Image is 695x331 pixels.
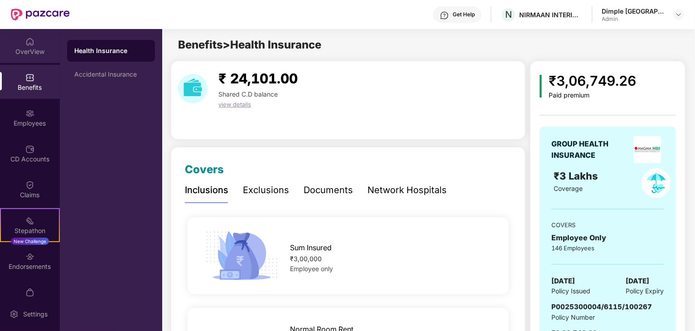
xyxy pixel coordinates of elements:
[551,220,664,229] div: COVERS
[25,216,34,225] img: svg+xml;base64,PHN2ZyB4bWxucz0iaHR0cDovL3d3dy53My5vcmcvMjAwMC9zdmciIHdpZHRoPSIyMSIgaGVpZ2h0PSIyMC...
[551,313,595,321] span: Policy Number
[218,101,251,108] span: view details
[290,242,332,253] span: Sum Insured
[218,90,278,98] span: Shared C.D balance
[551,138,631,161] div: GROUP HEALTH INSURANCE
[440,11,449,20] img: svg+xml;base64,PHN2ZyBpZD0iSGVscC0zMngzMiIgeG1sbnM9Imh0dHA6Ly93d3cudzMub3JnLzIwMDAvc3ZnIiB3aWR0aD...
[25,252,34,261] img: svg+xml;base64,PHN2ZyBpZD0iRW5kb3JzZW1lbnRzIiB4bWxucz0iaHR0cDovL3d3dy53My5vcmcvMjAwMC9zdmciIHdpZH...
[218,70,298,87] span: ₹ 24,101.00
[74,71,148,78] div: Accidental Insurance
[185,183,228,197] div: Inclusions
[185,163,224,176] span: Covers
[551,243,664,253] div: 146 Employees
[1,226,59,235] div: Stepathon
[25,37,34,46] img: svg+xml;base64,PHN2ZyBpZD0iSG9tZSIgeG1sbnM9Imh0dHA6Ly93d3cudzMub3JnLzIwMDAvc3ZnIiB3aWR0aD0iMjAiIG...
[203,229,281,283] img: icon
[540,75,542,97] img: icon
[549,70,637,92] div: ₹3,06,749.26
[551,276,575,287] span: [DATE]
[25,73,34,82] img: svg+xml;base64,PHN2ZyBpZD0iQmVuZWZpdHMiIHhtbG5zPSJodHRwOi8vd3d3LnczLm9yZy8yMDAwL3N2ZyIgd2lkdGg9Ij...
[25,288,34,297] img: svg+xml;base64,PHN2ZyBpZD0iTXlfT3JkZXJzIiBkYXRhLW5hbWU9Ik15IE9yZGVycyIgeG1sbnM9Imh0dHA6Ly93d3cudz...
[602,7,665,15] div: Dimple [GEOGRAPHIC_DATA] [PERSON_NAME]
[243,183,289,197] div: Exclusions
[11,238,49,245] div: New Challenge
[25,109,34,118] img: svg+xml;base64,PHN2ZyBpZD0iRW1wbG95ZWVzIiB4bWxucz0iaHR0cDovL3d3dy53My5vcmcvMjAwMC9zdmciIHdpZHRoPS...
[290,254,494,264] div: ₹3,00,000
[20,310,50,319] div: Settings
[519,10,583,19] div: NIRMAAN INTERIORS PROJECTS PRIVATE LIMITED
[74,46,148,55] div: Health Insurance
[626,276,650,287] span: [DATE]
[178,74,208,103] img: download
[642,168,671,198] img: policyIcon
[554,170,601,182] span: ₹3 Lakhs
[551,232,664,243] div: Employee Only
[549,92,637,99] div: Paid premium
[634,136,661,163] img: insurerLogo
[10,310,19,319] img: svg+xml;base64,PHN2ZyBpZD0iU2V0dGluZy0yMHgyMCIgeG1sbnM9Imh0dHA6Ly93d3cudzMub3JnLzIwMDAvc3ZnIiB3aW...
[453,11,475,18] div: Get Help
[551,286,590,296] span: Policy Issued
[554,185,583,192] span: Coverage
[304,183,353,197] div: Documents
[290,265,333,273] span: Employee only
[25,180,34,190] img: svg+xml;base64,PHN2ZyBpZD0iQ2xhaW0iIHhtbG5zPSJodHRwOi8vd3d3LnczLm9yZy8yMDAwL3N2ZyIgd2lkdGg9IjIwIi...
[551,302,652,311] span: P0025300004/6115/100267
[25,145,34,154] img: svg+xml;base64,PHN2ZyBpZD0iQ0RfQWNjb3VudHMiIGRhdGEtbmFtZT0iQ0QgQWNjb3VudHMiIHhtbG5zPSJodHRwOi8vd3...
[626,286,664,296] span: Policy Expiry
[11,9,70,20] img: New Pazcare Logo
[675,11,682,18] img: svg+xml;base64,PHN2ZyBpZD0iRHJvcGRvd24tMzJ4MzIiIHhtbG5zPSJodHRwOi8vd3d3LnczLm9yZy8yMDAwL3N2ZyIgd2...
[367,183,447,197] div: Network Hospitals
[178,38,321,51] span: Benefits > Health Insurance
[602,15,665,23] div: Admin
[505,9,512,20] span: N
